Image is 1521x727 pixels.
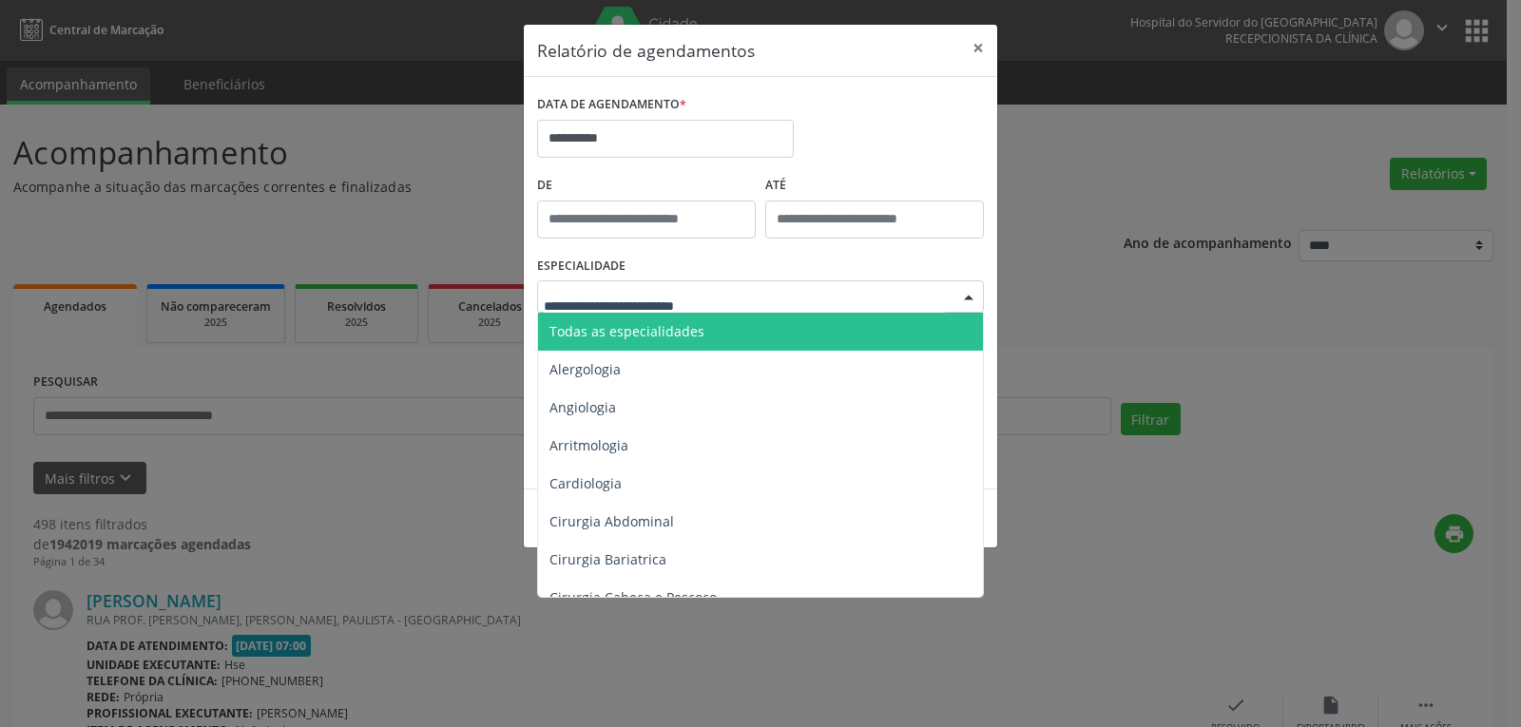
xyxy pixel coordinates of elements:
[549,360,621,378] span: Alergologia
[549,474,622,492] span: Cardiologia
[549,512,674,530] span: Cirurgia Abdominal
[549,436,628,454] span: Arritmologia
[959,25,997,71] button: Close
[549,550,666,568] span: Cirurgia Bariatrica
[537,252,626,281] label: ESPECIALIDADE
[537,38,755,63] h5: Relatório de agendamentos
[537,90,686,120] label: DATA DE AGENDAMENTO
[549,322,704,340] span: Todas as especialidades
[537,171,756,201] label: De
[549,588,717,606] span: Cirurgia Cabeça e Pescoço
[765,171,984,201] label: ATÉ
[549,398,616,416] span: Angiologia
